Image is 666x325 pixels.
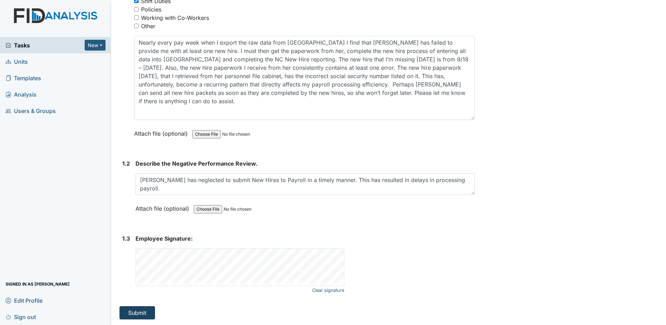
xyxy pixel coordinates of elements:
button: New [85,40,106,51]
span: Edit Profile [6,295,42,306]
a: Tasks [6,41,85,50]
a: Clear signature [312,286,344,295]
span: Signed in as [PERSON_NAME] [6,279,70,289]
span: Templates [6,73,41,83]
div: Policies [141,5,161,14]
span: Employee Signature: [135,235,193,242]
div: Other [141,22,155,30]
span: Units [6,56,28,67]
textarea: Nearly every pay week when I export the raw data from [GEOGRAPHIC_DATA] I find that [PERSON_NAME]... [134,36,475,120]
textarea: [PERSON_NAME] has neglected to submit New Hires to Payroll in a timely manner. This has resulted ... [135,173,475,195]
label: 1.2 [122,159,130,168]
label: Attach file (optional) [134,126,191,138]
input: Policies [134,7,139,12]
span: Describe the Negative Performance Review. [135,160,257,167]
span: Sign out [6,311,36,322]
button: Submit [119,306,155,319]
div: Working with Co-Workers [141,14,209,22]
input: Working with Co-Workers [134,15,139,20]
label: 1.3 [122,234,130,243]
label: Attach file (optional) [135,201,192,213]
span: Analysis [6,89,37,100]
span: Users & Groups [6,105,56,116]
input: Other [134,24,139,28]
